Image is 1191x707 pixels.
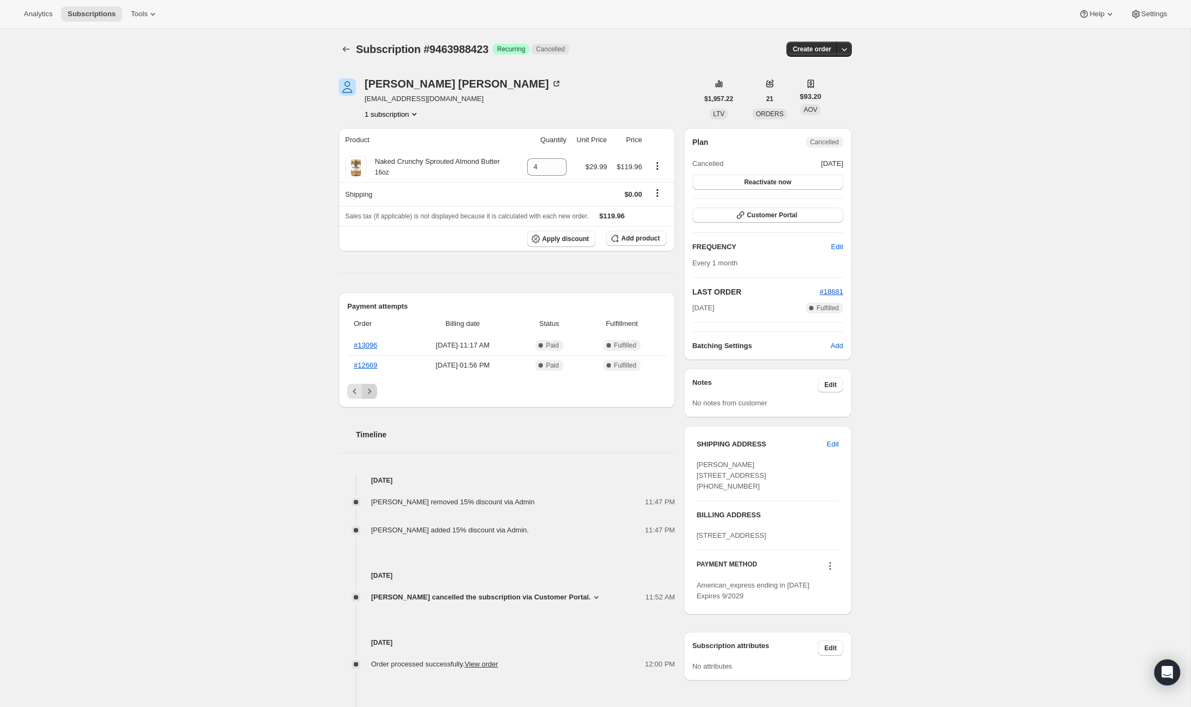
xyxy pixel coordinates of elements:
[465,660,498,668] a: View order
[371,592,591,603] span: [PERSON_NAME] cancelled the subscription via Customer Portal.
[371,498,535,506] span: [PERSON_NAME] removed 15% discount via Admin
[624,190,642,198] span: $0.00
[692,303,715,314] span: [DATE]
[697,461,766,490] span: [PERSON_NAME] [STREET_ADDRESS] [PHONE_NUMBER]
[586,163,607,171] span: $29.99
[818,377,843,392] button: Edit
[820,288,843,296] a: #18681
[820,436,845,453] button: Edit
[17,6,59,22] button: Analytics
[371,660,498,668] span: Order processed successfully.
[698,91,739,106] button: $1,957.22
[744,178,791,186] span: Reactivate now
[617,163,642,171] span: $119.96
[692,208,843,223] button: Customer Portal
[347,312,408,336] th: Order
[600,212,625,220] span: $119.96
[375,169,389,176] small: 16oz
[827,439,839,450] span: Edit
[371,592,602,603] button: [PERSON_NAME] cancelled the subscription via Customer Portal.
[367,156,500,178] div: Naked Crunchy Sprouted Almond Butter
[697,510,839,521] h3: BILLING ADDRESS
[800,91,822,102] span: $93.20
[356,43,488,55] span: Subscription #9463988423
[519,128,569,152] th: Quantity
[124,6,165,22] button: Tools
[621,234,660,243] span: Add product
[24,10,52,18] span: Analytics
[824,644,837,652] span: Edit
[606,231,666,246] button: Add product
[747,211,797,219] span: Customer Portal
[645,659,675,670] span: 12:00 PM
[645,497,675,508] span: 11:47 PM
[692,341,831,351] h6: Batching Settings
[1072,6,1121,22] button: Help
[645,525,675,536] span: 11:47 PM
[546,361,559,370] span: Paid
[365,109,420,119] button: Product actions
[821,158,843,169] span: [DATE]
[339,182,519,206] th: Shipping
[759,91,779,106] button: 21
[756,110,783,118] span: ORDERS
[347,301,667,312] h2: Payment attempts
[786,42,838,57] button: Create order
[347,384,667,399] nav: Pagination
[497,45,525,54] span: Recurring
[371,526,529,534] span: [PERSON_NAME] added 15% discount via Admin.
[365,78,562,89] div: [PERSON_NAME] [PERSON_NAME]
[411,318,515,329] span: Billing date
[521,318,577,329] span: Status
[347,384,362,399] button: Previous
[692,259,738,267] span: Every 1 month
[339,637,675,648] h4: [DATE]
[610,128,645,152] th: Price
[1141,10,1167,18] span: Settings
[713,110,724,118] span: LTV
[339,570,675,581] h4: [DATE]
[817,304,839,312] span: Fulfilled
[1089,10,1104,18] span: Help
[697,581,810,600] span: American_express ending in [DATE] Expires 9/2029
[339,475,675,486] h4: [DATE]
[536,45,564,54] span: Cancelled
[692,662,732,670] span: No attributes
[697,439,827,450] h3: SHIPPING ADDRESS
[820,286,843,297] button: #18681
[354,341,377,349] a: #13096
[1154,659,1180,685] div: Open Intercom Messenger
[339,78,356,96] span: Denise Myers
[61,6,122,22] button: Subscriptions
[411,360,515,371] span: [DATE] · 01:56 PM
[345,156,367,178] img: product img
[831,242,843,252] span: Edit
[584,318,660,329] span: Fulfillment
[411,340,515,351] span: [DATE] · 11:17 AM
[546,341,559,350] span: Paid
[766,95,773,103] span: 21
[339,128,519,152] th: Product
[354,361,377,369] a: #12669
[818,641,843,656] button: Edit
[131,10,147,18] span: Tools
[570,128,610,152] th: Unit Price
[542,235,589,243] span: Apply discount
[365,94,562,104] span: [EMAIL_ADDRESS][DOMAIN_NAME]
[1124,6,1174,22] button: Settings
[692,399,768,407] span: No notes from customer
[704,95,733,103] span: $1,957.22
[692,377,818,392] h3: Notes
[824,337,850,355] button: Add
[804,106,817,114] span: AOV
[831,341,843,351] span: Add
[810,138,839,146] span: Cancelled
[614,361,636,370] span: Fulfilled
[824,381,837,389] span: Edit
[649,160,666,172] button: Product actions
[649,187,666,199] button: Shipping actions
[68,10,116,18] span: Subscriptions
[793,45,831,54] span: Create order
[692,175,843,190] button: Reactivate now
